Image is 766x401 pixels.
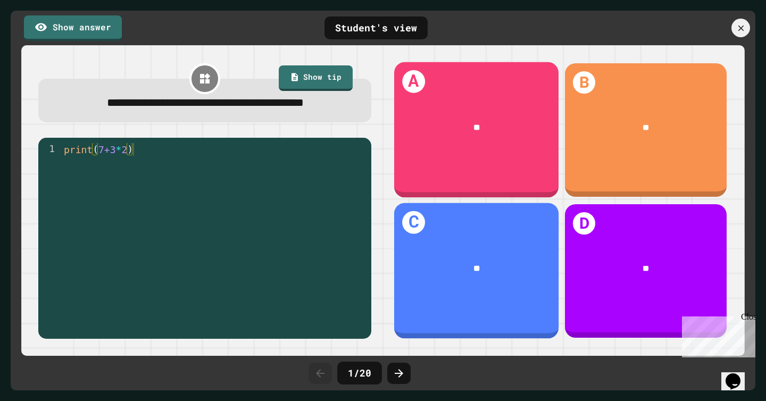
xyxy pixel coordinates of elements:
[324,16,428,39] div: Student's view
[279,65,353,91] a: Show tip
[573,71,595,94] h1: B
[38,143,62,156] div: 1
[678,312,755,357] iframe: chat widget
[4,4,73,68] div: Chat with us now!Close
[403,211,426,234] h1: C
[403,70,425,93] h1: A
[573,212,595,235] h1: D
[337,362,382,385] div: 1 / 20
[721,358,755,390] iframe: chat widget
[24,15,122,41] a: Show answer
